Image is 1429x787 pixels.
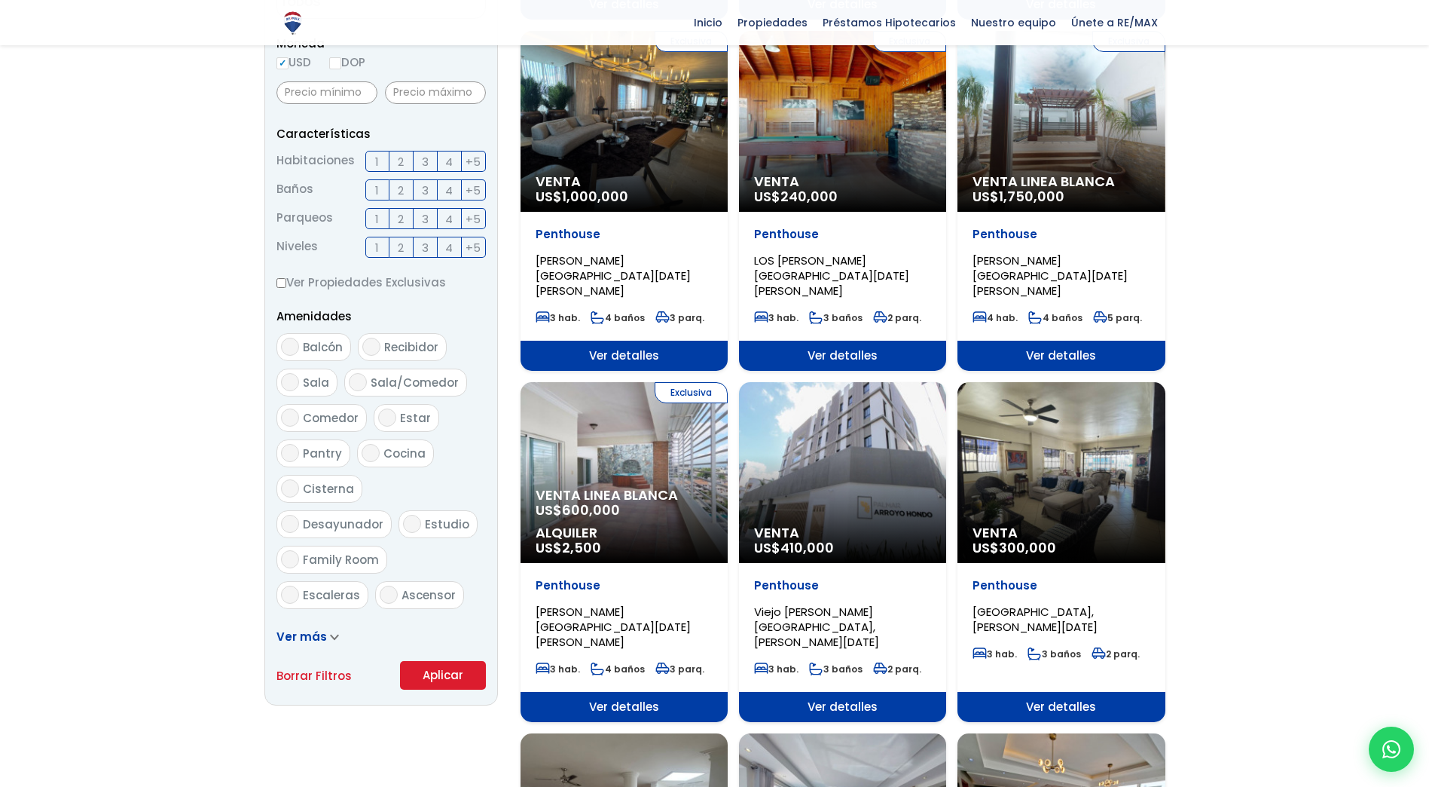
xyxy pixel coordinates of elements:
[536,501,620,519] span: US$
[422,181,429,200] span: 3
[303,339,343,355] span: Balcón
[276,53,311,72] label: USD
[371,375,459,390] span: Sala/Comedor
[754,253,909,299] span: LOS [PERSON_NAME][GEOGRAPHIC_DATA][DATE][PERSON_NAME]
[281,444,299,462] input: Pantry
[536,538,601,557] span: US$
[536,578,713,593] p: Penthouse
[276,57,289,69] input: USD
[815,11,963,34] span: Préstamos Hipotecarios
[686,11,730,34] span: Inicio
[281,550,299,568] input: Family Room
[422,238,429,257] span: 3
[276,666,352,685] a: Borrar Filtros
[754,538,834,557] span: US$
[973,538,1056,557] span: US$
[521,31,728,371] a: Exclusiva Venta US$1,000,000 Penthouse [PERSON_NAME][GEOGRAPHIC_DATA][DATE][PERSON_NAME] 3 hab. 4...
[780,538,834,557] span: 410,000
[303,481,354,497] span: Cisterna
[362,444,380,462] input: Cocina
[281,515,299,533] input: Desayunador
[754,174,931,189] span: Venta
[536,311,580,324] span: 3 hab.
[303,587,360,603] span: Escaleras
[1027,648,1081,660] span: 3 baños
[378,409,396,427] input: Estar
[281,479,299,498] input: Cisterna
[591,311,645,324] span: 4 baños
[973,227,1150,242] p: Penthouse
[276,151,355,172] span: Habitaciones
[281,409,299,427] input: Comedor
[536,227,713,242] p: Penthouse
[281,586,299,604] input: Escaleras
[422,152,429,171] span: 3
[973,253,1128,299] span: [PERSON_NAME][GEOGRAPHIC_DATA][DATE][PERSON_NAME]
[329,53,365,72] label: DOP
[655,382,728,403] span: Exclusiva
[422,210,429,228] span: 3
[276,124,486,143] p: Características
[754,604,879,650] span: Viejo [PERSON_NAME][GEOGRAPHIC_DATA], [PERSON_NAME][DATE]
[303,516,383,532] span: Desayunador
[999,538,1056,557] span: 300,000
[425,516,469,532] span: Estudio
[973,604,1098,635] span: [GEOGRAPHIC_DATA], [PERSON_NAME][DATE]
[445,181,453,200] span: 4
[276,237,318,258] span: Niveles
[521,382,728,722] a: Exclusiva Venta Linea Blanca US$600,000 Alquiler US$2,500 Penthouse [PERSON_NAME][GEOGRAPHIC_DATA...
[536,663,580,675] span: 3 hab.
[780,187,838,206] span: 240,000
[276,208,333,229] span: Parqueos
[281,338,299,356] input: Balcón
[403,515,421,533] input: Estudio
[303,410,359,426] span: Comedor
[398,181,404,200] span: 2
[754,525,931,540] span: Venta
[973,578,1150,593] p: Penthouse
[329,57,341,69] input: DOP
[957,692,1165,722] span: Ver detalles
[873,311,921,324] span: 2 parq.
[973,174,1150,189] span: Venta Linea Blanca
[402,587,456,603] span: Ascensor
[739,692,946,722] span: Ver detalles
[362,338,380,356] input: Recibidor
[536,488,713,503] span: Venta Linea Blanca
[973,187,1064,206] span: US$
[536,604,691,650] span: [PERSON_NAME][GEOGRAPHIC_DATA][DATE][PERSON_NAME]
[375,181,379,200] span: 1
[466,152,481,171] span: +5
[536,253,691,299] span: [PERSON_NAME][GEOGRAPHIC_DATA][DATE][PERSON_NAME]
[398,238,404,257] span: 2
[279,10,306,36] img: Logo de REMAX
[303,552,379,568] span: Family Room
[521,341,728,371] span: Ver detalles
[384,339,438,355] span: Recibidor
[562,538,601,557] span: 2,500
[276,629,327,645] span: Ver más
[466,210,481,228] span: +5
[398,210,404,228] span: 2
[281,373,299,391] input: Sala
[521,692,728,722] span: Ver detalles
[466,181,481,200] span: +5
[276,179,313,201] span: Baños
[400,410,431,426] span: Estar
[754,663,798,675] span: 3 hab.
[999,187,1064,206] span: 1,750,000
[809,663,863,675] span: 3 baños
[383,446,426,461] span: Cocina
[957,382,1165,722] a: Venta US$300,000 Penthouse [GEOGRAPHIC_DATA], [PERSON_NAME][DATE] 3 hab. 3 baños 2 parq. Ver deta...
[380,586,398,604] input: Ascensor
[466,238,481,257] span: +5
[276,273,486,292] label: Ver Propiedades Exclusivas
[655,663,704,675] span: 3 parq.
[375,238,379,257] span: 1
[445,210,453,228] span: 4
[536,187,628,206] span: US$
[973,525,1150,540] span: Venta
[957,341,1165,371] span: Ver detalles
[562,187,628,206] span: 1,000,000
[754,578,931,593] p: Penthouse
